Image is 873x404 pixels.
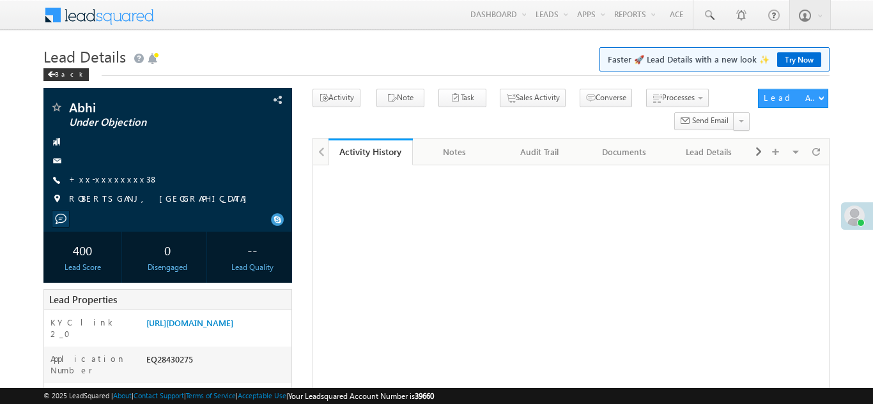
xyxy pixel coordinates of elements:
button: Sales Activity [500,89,566,107]
div: Audit Trail [508,144,571,160]
span: Your Leadsquared Account Number is [288,391,434,401]
div: EQ28430275 [143,353,291,371]
span: 39660 [415,391,434,401]
button: Processes [646,89,709,107]
a: Notes [413,138,497,165]
label: KYC link 2_0 [50,317,134,340]
div: 0 [132,238,203,262]
div: 400 [47,238,118,262]
button: Send Email [674,112,734,131]
a: Lead Details [667,138,751,165]
button: Lead Actions [758,89,828,108]
span: Processes [662,93,695,102]
div: Disengaged [132,262,203,273]
button: Activity [313,89,360,107]
span: © 2025 LeadSquared | | | | | [43,390,434,402]
a: Terms of Service [186,391,236,400]
div: Lead Actions [764,92,818,103]
a: Back [43,68,95,79]
span: Lead Details [43,46,126,66]
div: -- [217,238,288,262]
a: Contact Support [134,391,184,400]
a: [URL][DOMAIN_NAME] [146,317,233,328]
a: +xx-xxxxxxxx38 [69,174,158,184]
button: Task [438,89,486,107]
div: Back [43,68,89,81]
span: Send Email [692,115,729,126]
a: About [113,391,132,400]
a: Acceptable Use [238,391,286,400]
button: Converse [580,89,632,107]
div: Lead Quality [217,262,288,273]
a: Activity History [328,138,413,165]
div: Activity History [338,146,403,158]
label: Application Number [50,353,134,376]
a: Documents [582,138,667,165]
span: Faster 🚀 Lead Details with a new look ✨ [608,53,821,66]
span: Abhi [69,101,222,114]
span: Under Objection [69,116,222,129]
div: Notes [423,144,486,160]
div: Documents [592,144,655,160]
a: Audit Trail [498,138,582,165]
div: Lead Details [677,144,739,160]
a: Try Now [777,52,821,67]
button: Note [376,89,424,107]
span: ROBERTSGANJ, [GEOGRAPHIC_DATA] [69,193,253,206]
div: Lead Score [47,262,118,273]
span: Lead Properties [49,293,117,306]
